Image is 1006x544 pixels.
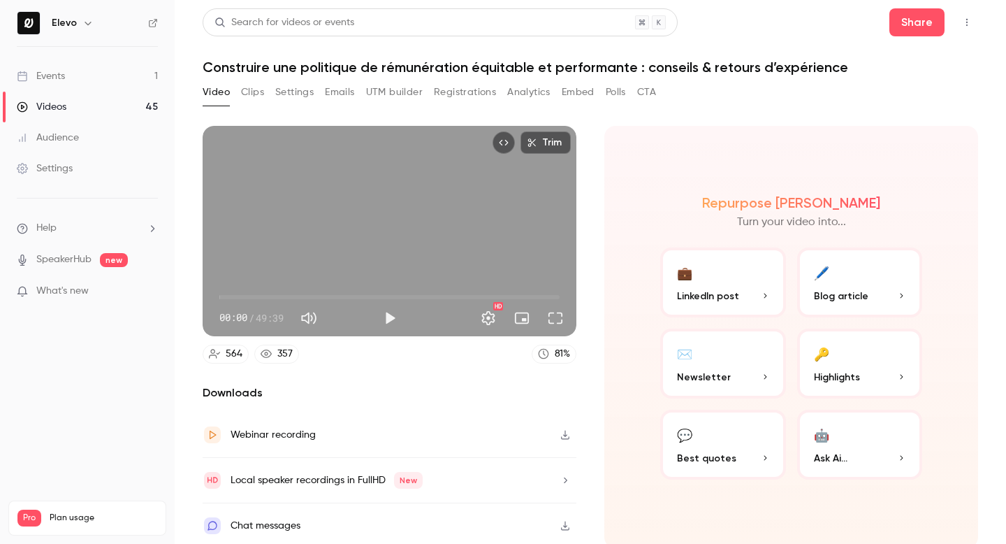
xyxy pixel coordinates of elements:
div: Settings [17,162,73,176]
button: Emails [325,81,354,103]
div: 🖊️ [814,262,829,283]
div: 00:00 [219,310,284,325]
div: 🔑 [814,343,829,364]
button: Registrations [434,81,496,103]
div: Videos [17,100,66,114]
span: What's new [36,284,89,299]
button: Play [376,304,404,332]
div: HD [493,302,503,310]
button: Settings [474,304,502,332]
h2: Repurpose [PERSON_NAME] [702,194,880,211]
button: Polls [606,81,626,103]
div: 🤖 [814,424,829,445]
img: Elevo [17,12,40,34]
span: / [249,310,254,325]
span: LinkedIn post [677,289,739,303]
span: Pro [17,510,41,527]
a: SpeakerHub [36,252,92,267]
span: New [394,472,423,489]
div: Events [17,69,65,83]
div: Webinar recording [231,427,316,443]
div: 357 [277,347,293,362]
button: Clips [241,81,264,103]
span: new [100,253,128,267]
button: 🔑Highlights [797,329,923,399]
button: Video [203,81,230,103]
button: Analytics [507,81,551,103]
div: 564 [226,347,242,362]
button: 💬Best quotes [660,410,786,480]
span: 00:00 [219,310,247,325]
button: Embed video [493,131,515,154]
button: CTA [637,81,656,103]
span: Help [36,221,57,236]
button: Share [889,8,945,36]
div: Search for videos or events [214,15,354,30]
button: 🖊️Blog article [797,248,923,317]
button: 💼LinkedIn post [660,248,786,317]
button: UTM builder [366,81,423,103]
a: 564 [203,345,249,364]
button: ✉️Newsletter [660,329,786,399]
h1: Construire une politique de rémunération équitable et performante : conseils & retours d’expérience [203,59,978,76]
p: Videos [17,527,44,539]
p: / 300 [126,527,157,539]
h6: Elevo [52,16,77,30]
div: Chat messages [231,517,300,534]
div: 💼 [677,262,692,283]
div: 💬 [677,424,692,445]
button: Embed [562,81,595,103]
div: 81 % [555,347,570,362]
button: Mute [295,304,323,332]
div: ✉️ [677,343,692,364]
span: Highlights [814,370,860,385]
button: Trim [520,131,571,154]
span: Newsletter [677,370,731,385]
li: help-dropdown-opener [17,221,158,236]
span: Plan usage [50,513,157,524]
span: Ask Ai... [814,451,847,466]
h2: Downloads [203,385,576,401]
span: 49:39 [256,310,284,325]
button: Settings [275,81,314,103]
p: Turn your video into... [737,214,846,231]
span: 45 [126,529,136,537]
button: Turn on miniplayer [508,304,536,332]
button: 🤖Ask Ai... [797,410,923,480]
div: Audience [17,131,79,145]
a: 357 [254,345,299,364]
a: 81% [532,345,576,364]
div: Local speaker recordings in FullHD [231,472,423,489]
span: Blog article [814,289,868,303]
iframe: Noticeable Trigger [141,285,158,298]
button: Full screen [541,304,569,332]
span: Best quotes [677,451,736,466]
button: Top Bar Actions [956,11,978,34]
